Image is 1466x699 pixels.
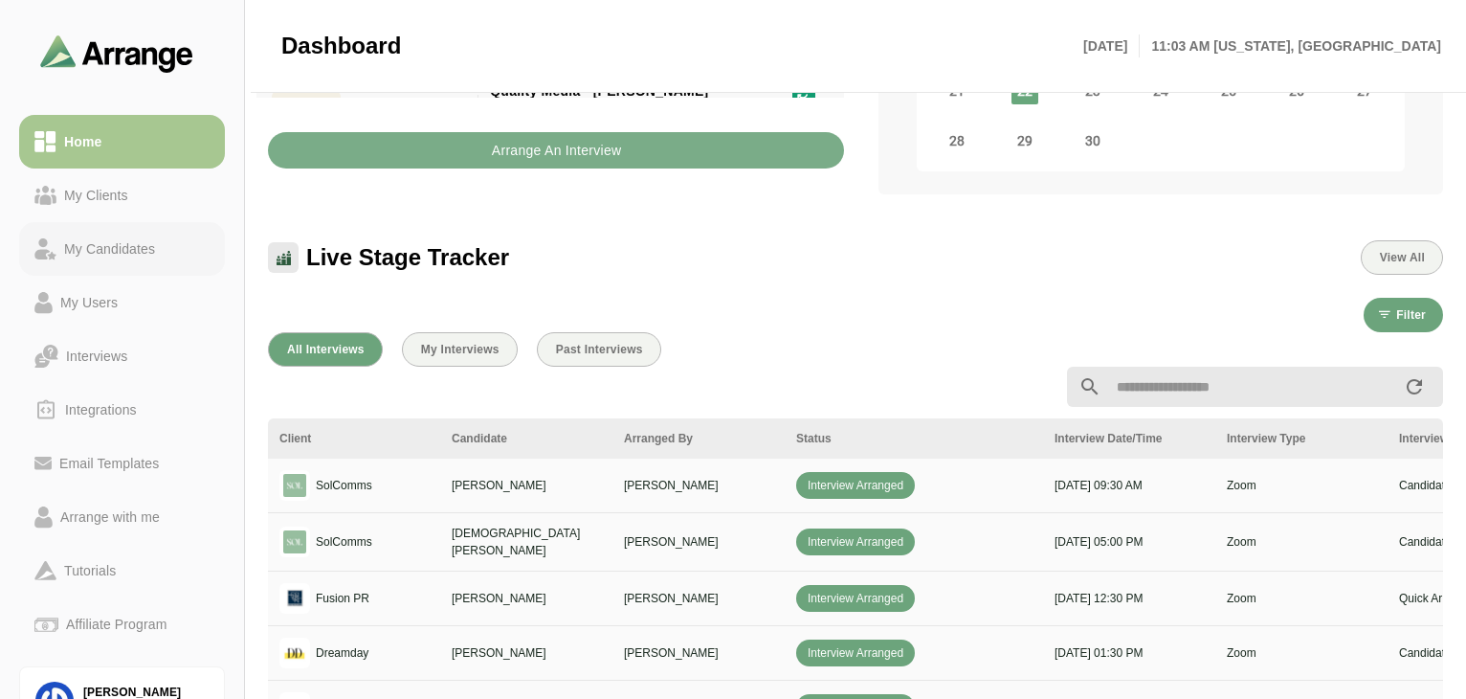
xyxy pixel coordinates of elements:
[40,34,193,72] img: arrangeai-name-small-logo.4d2b8aee.svg
[796,472,915,499] span: Interview Arranged
[1055,477,1204,494] p: [DATE] 09:30 AM
[452,430,601,447] div: Candidate
[1361,240,1443,275] button: View All
[268,332,383,367] button: All Interviews
[491,132,622,169] b: Arrange An Interview
[452,644,601,662] p: [PERSON_NAME]
[316,477,372,494] p: SolComms
[56,237,163,260] div: My Candidates
[19,222,225,276] a: My Candidates
[537,332,661,367] button: Past Interviews
[57,398,144,421] div: Integrations
[279,638,310,668] img: logo
[1227,533,1376,551] p: Zoom
[306,243,509,272] span: Live Stage Tracker
[19,115,225,169] a: Home
[1227,477,1376,494] p: Zoom
[1055,533,1204,551] p: [DATE] 05:00 PM
[369,95,466,118] p: Wed
[796,585,915,612] span: Interview Arranged
[52,452,167,475] div: Email Templates
[1055,644,1204,662] p: [DATE] 01:30 PM
[279,430,429,447] div: Client
[279,470,310,501] img: logo
[452,590,601,607] p: [PERSON_NAME]
[452,477,601,494] p: [PERSON_NAME]
[53,291,125,314] div: My Users
[19,276,225,329] a: My Users
[624,477,773,494] p: [PERSON_NAME]
[56,559,123,582] div: Tutorials
[58,613,174,636] div: Affiliate Program
[1395,308,1426,322] span: Filter
[1055,430,1204,447] div: Interview Date/Time
[19,169,225,222] a: My Clients
[624,533,773,551] p: [PERSON_NAME]
[1140,34,1441,57] p: 11:03 AM [US_STATE], [GEOGRAPHIC_DATA]
[19,544,225,598] a: Tutorials
[1364,298,1443,332] button: Filter
[402,332,518,367] button: My Interviews
[1055,590,1204,607] p: [DATE] 12:30 PM
[286,343,365,356] span: All Interviews
[268,132,844,169] button: Arrange An Interview
[420,343,500,356] span: My Interviews
[452,525,601,559] p: [DEMOGRAPHIC_DATA][PERSON_NAME]
[19,383,225,437] a: Integrations
[624,430,773,447] div: Arranged By
[53,506,167,529] div: Arrange with me
[58,345,135,368] div: Interviews
[1379,251,1425,264] span: View All
[316,533,372,551] p: SolComms
[279,527,310,557] img: logo
[19,490,225,544] a: Arrange with me
[316,590,369,607] p: Fusion PR
[19,329,225,383] a: Interviews
[1227,644,1376,662] p: Zoom
[56,130,109,153] div: Home
[796,640,915,666] span: Interview Arranged
[1079,127,1106,154] span: Tuesday, September 30, 2025
[56,184,136,207] div: My Clients
[624,644,773,662] p: [PERSON_NAME]
[1011,127,1038,154] span: Monday, September 29, 2025
[316,644,368,662] p: Dreamday
[1403,375,1426,398] i: appended action
[279,583,310,614] img: logo
[555,343,643,356] span: Past Interviews
[1083,34,1140,57] p: [DATE]
[19,598,225,651] a: Affiliate Program
[1227,590,1376,607] p: Zoom
[796,430,1032,447] div: Status
[281,32,401,60] span: Dashboard
[1227,430,1376,447] div: Interview Type
[796,529,915,555] span: Interview Arranged
[19,437,225,490] a: Email Templates
[624,590,773,607] p: [PERSON_NAME]
[944,127,970,154] span: Sunday, September 28, 2025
